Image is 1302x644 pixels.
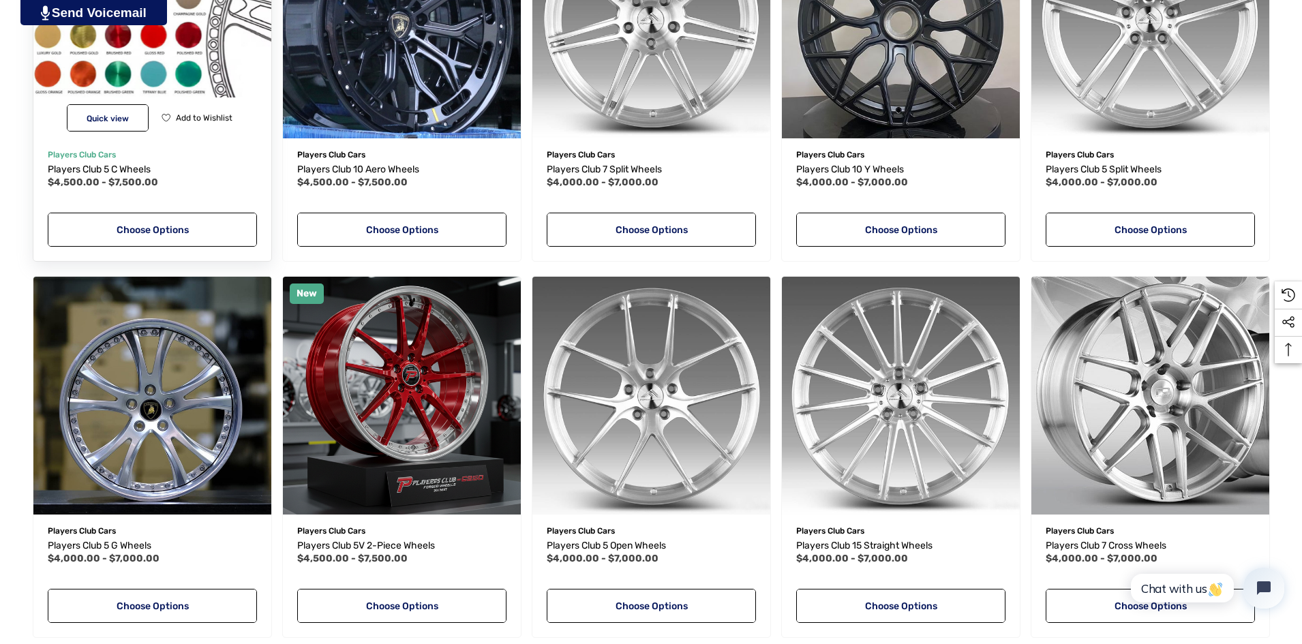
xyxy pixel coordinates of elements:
[796,522,1005,540] p: Players Club Cars
[48,538,257,554] a: Players Club 5 G Wheels,Price range from $4,000.00 to $7,000.00
[547,213,756,247] a: Choose Options
[87,114,129,123] span: Quick view
[547,177,658,188] span: $4,000.00 - $7,000.00
[33,277,271,515] a: Players Club 5 G Wheels,Price range from $4,000.00 to $7,000.00
[1116,556,1296,620] iframe: Tidio Chat
[48,213,257,247] a: Choose Options
[48,177,158,188] span: $4,500.00 - $7,500.00
[297,553,408,564] span: $4,500.00 - $7,500.00
[48,146,257,164] p: Players Club Cars
[1031,277,1269,515] a: Players Club 7 Cross Wheels,Price range from $4,000.00 to $7,000.00
[283,277,521,515] a: Players Club 5V 2-Piece Wheels,Price range from $4,500.00 to $7,500.00
[48,164,151,175] span: Players Club 5 C Wheels
[547,146,756,164] p: Players Club Cars
[297,589,506,623] a: Choose Options
[48,553,160,564] span: $4,000.00 - $7,000.00
[297,177,408,188] span: $4,500.00 - $7,500.00
[532,277,770,515] img: Players Club 5 Open Monoblock Wheels
[1046,146,1255,164] p: Players Club Cars
[796,164,904,175] span: Players Club 10 Y Wheels
[176,113,232,123] span: Add to Wishlist
[532,277,770,515] a: Players Club 5 Open Wheels,Price range from $4,000.00 to $7,000.00
[1046,164,1162,175] span: Players Club 5 Split Wheels
[1275,343,1302,356] svg: Top
[297,146,506,164] p: Players Club Cars
[297,522,506,540] p: Players Club Cars
[796,540,933,551] span: Players Club 15 Straight Wheels
[48,589,257,623] a: Choose Options
[1282,288,1295,302] svg: Recently Viewed
[547,540,666,551] span: Players Club 5 Open Wheels
[1282,316,1295,329] svg: Social Media
[297,164,419,175] span: Players Club 10 Aero Wheels
[796,553,908,564] span: $4,000.00 - $7,000.00
[1046,540,1166,551] span: Players Club 7 Cross Wheels
[547,162,756,178] a: Players Club 7 Split Wheels,Price range from $4,000.00 to $7,000.00
[283,277,521,515] img: Players Club 5V 2-Piece Wheels
[156,104,237,132] button: Wishlist
[48,522,257,540] p: Players Club Cars
[796,538,1005,554] a: Players Club 15 Straight Wheels,Price range from $4,000.00 to $7,000.00
[782,277,1020,515] img: Players Club 15 Straight Monoblock Wheels
[1046,522,1255,540] p: Players Club Cars
[297,213,506,247] a: Choose Options
[1046,538,1255,554] a: Players Club 7 Cross Wheels,Price range from $4,000.00 to $7,000.00
[796,213,1005,247] a: Choose Options
[796,177,908,188] span: $4,000.00 - $7,000.00
[1046,213,1255,247] a: Choose Options
[33,277,271,515] img: Players Club 5 G 2-Piece Forged Wheels
[547,553,658,564] span: $4,000.00 - $7,000.00
[1046,162,1255,178] a: Players Club 5 Split Wheels,Price range from $4,000.00 to $7,000.00
[1046,177,1157,188] span: $4,000.00 - $7,000.00
[297,540,435,551] span: Players Club 5V 2-Piece Wheels
[547,589,756,623] a: Choose Options
[782,277,1020,515] a: Players Club 15 Straight Wheels,Price range from $4,000.00 to $7,000.00
[297,288,317,299] span: New
[297,538,506,554] a: Players Club 5V 2-Piece Wheels,Price range from $4,500.00 to $7,500.00
[1046,553,1157,564] span: $4,000.00 - $7,000.00
[1046,589,1255,623] a: Choose Options
[1031,277,1269,515] img: Players Club 7 Cross Monoblock Wheels
[796,589,1005,623] a: Choose Options
[547,522,756,540] p: Players Club Cars
[796,162,1005,178] a: Players Club 10 Y Wheels,Price range from $4,000.00 to $7,000.00
[67,104,149,132] button: Quick View
[48,162,257,178] a: Players Club 5 C Wheels,Price range from $4,500.00 to $7,500.00
[297,162,506,178] a: Players Club 10 Aero Wheels,Price range from $4,500.00 to $7,500.00
[796,146,1005,164] p: Players Club Cars
[547,538,756,554] a: Players Club 5 Open Wheels,Price range from $4,000.00 to $7,000.00
[48,540,151,551] span: Players Club 5 G Wheels
[547,164,662,175] span: Players Club 7 Split Wheels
